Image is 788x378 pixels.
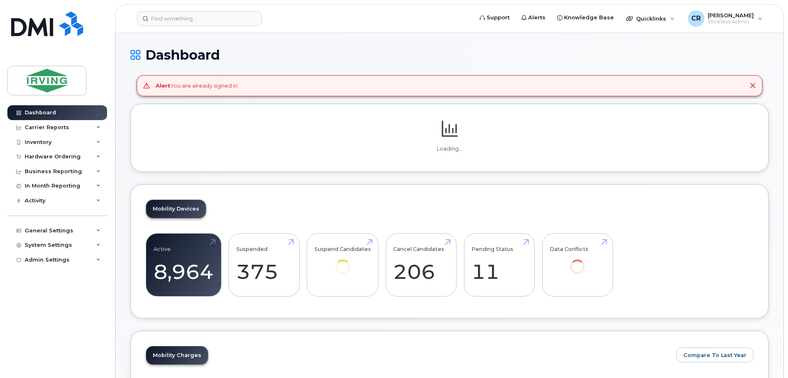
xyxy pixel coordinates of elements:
[156,82,239,90] div: You are already signed in.
[236,238,292,292] a: Suspended 375
[471,238,527,292] a: Pending Status 11
[676,348,753,362] button: Compare To Last Year
[550,238,605,285] a: Data Conflicts
[154,238,214,292] a: Active 8,964
[315,238,371,285] a: Suspend Candidates
[156,82,170,89] strong: Alert
[131,48,769,62] h1: Dashboard
[146,145,753,153] p: Loading...
[146,346,208,364] a: Mobility Charges
[393,238,449,292] a: Cancel Candidates 206
[146,200,206,218] a: Mobility Devices
[683,351,746,359] span: Compare To Last Year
